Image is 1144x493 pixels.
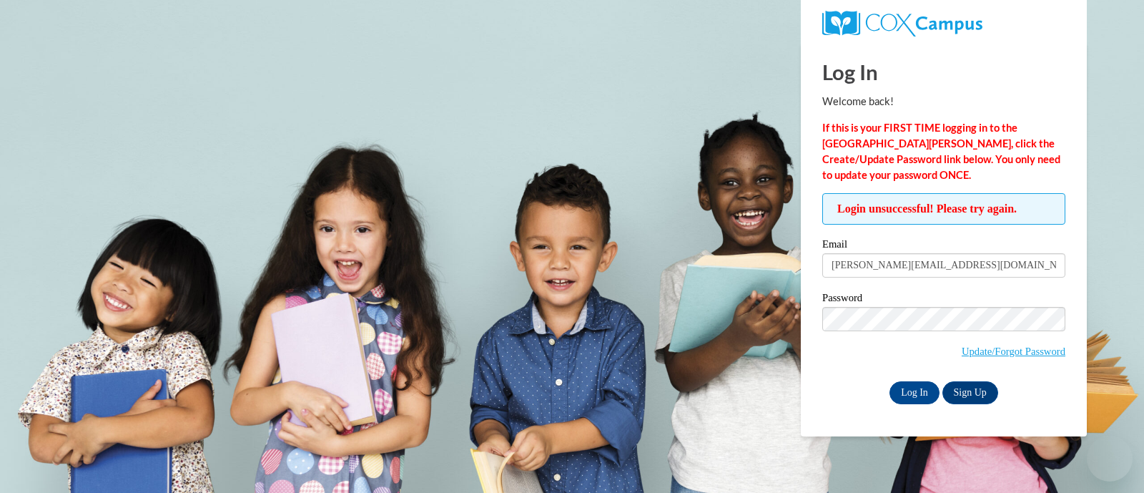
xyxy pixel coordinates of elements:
input: Log In [889,381,940,404]
label: Password [822,293,1065,307]
p: Welcome back! [822,94,1065,109]
a: Sign Up [942,381,998,404]
span: Login unsuccessful! Please try again. [822,193,1065,225]
a: Update/Forgot Password [962,346,1065,357]
strong: If this is your FIRST TIME logging in to the [GEOGRAPHIC_DATA][PERSON_NAME], click the Create/Upd... [822,122,1060,181]
iframe: Button to launch messaging window [1087,436,1133,482]
label: Email [822,239,1065,253]
h1: Log In [822,57,1065,87]
a: COX Campus [822,11,1065,36]
img: COX Campus [822,11,982,36]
